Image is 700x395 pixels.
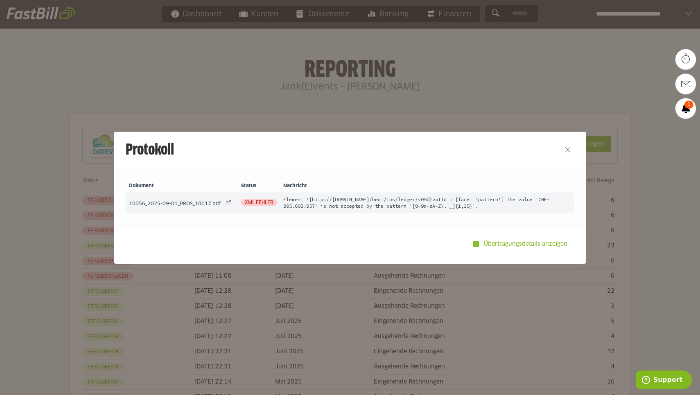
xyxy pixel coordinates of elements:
span: 10056_2025-09-01_PROS_10017.pdf [129,202,221,206]
sl-icon-button: 10056_2025-09-01_PROS_10017.pdf [223,197,234,209]
td: Element '{http://[DOMAIN_NAME]/bedi/tps/ledger/v050}vatId': [facet 'pattern'] The value 'CHE-205.... [280,193,574,213]
iframe: Öffnet ein Widget, in dem Sie weitere Informationen finden [636,370,692,391]
th: Dokument [126,180,238,193]
span: 1 [684,101,693,109]
span: XML Fehler [241,199,277,206]
th: Status [238,180,280,193]
th: Nachricht [280,180,574,193]
sl-button: Übertragungsdetails anzeigen [468,236,574,252]
a: 1 [675,98,696,119]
